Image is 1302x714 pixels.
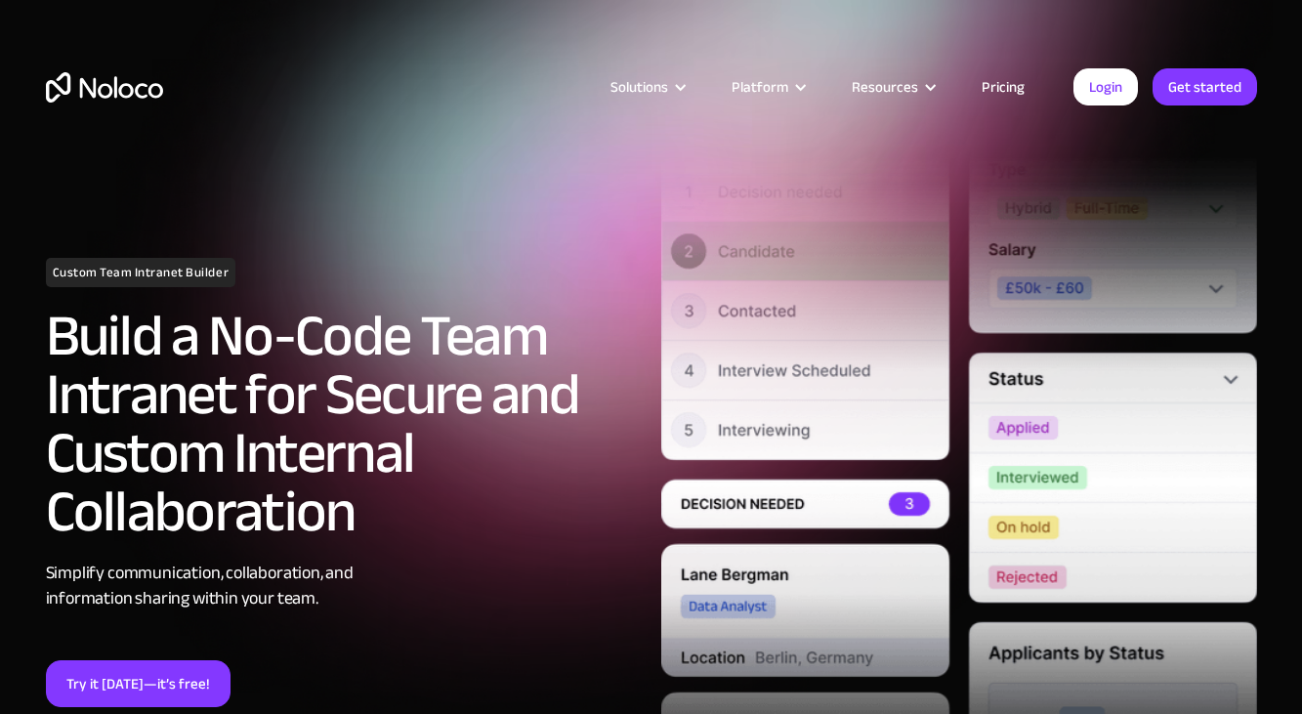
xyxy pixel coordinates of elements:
div: Solutions [586,74,707,100]
a: Pricing [957,74,1049,100]
a: home [46,72,163,103]
div: Simplify communication, collaboration, and information sharing within your team. [46,561,642,611]
div: Platform [732,74,788,100]
div: Resources [827,74,957,100]
a: Get started [1153,68,1257,105]
a: Try it [DATE]—it’s free! [46,660,231,707]
div: Resources [852,74,918,100]
h2: Build a No-Code Team Intranet for Secure and Custom Internal Collaboration [46,307,642,541]
a: Login [1073,68,1138,105]
h1: Custom Team Intranet Builder [46,258,236,287]
div: Solutions [610,74,668,100]
div: Platform [707,74,827,100]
